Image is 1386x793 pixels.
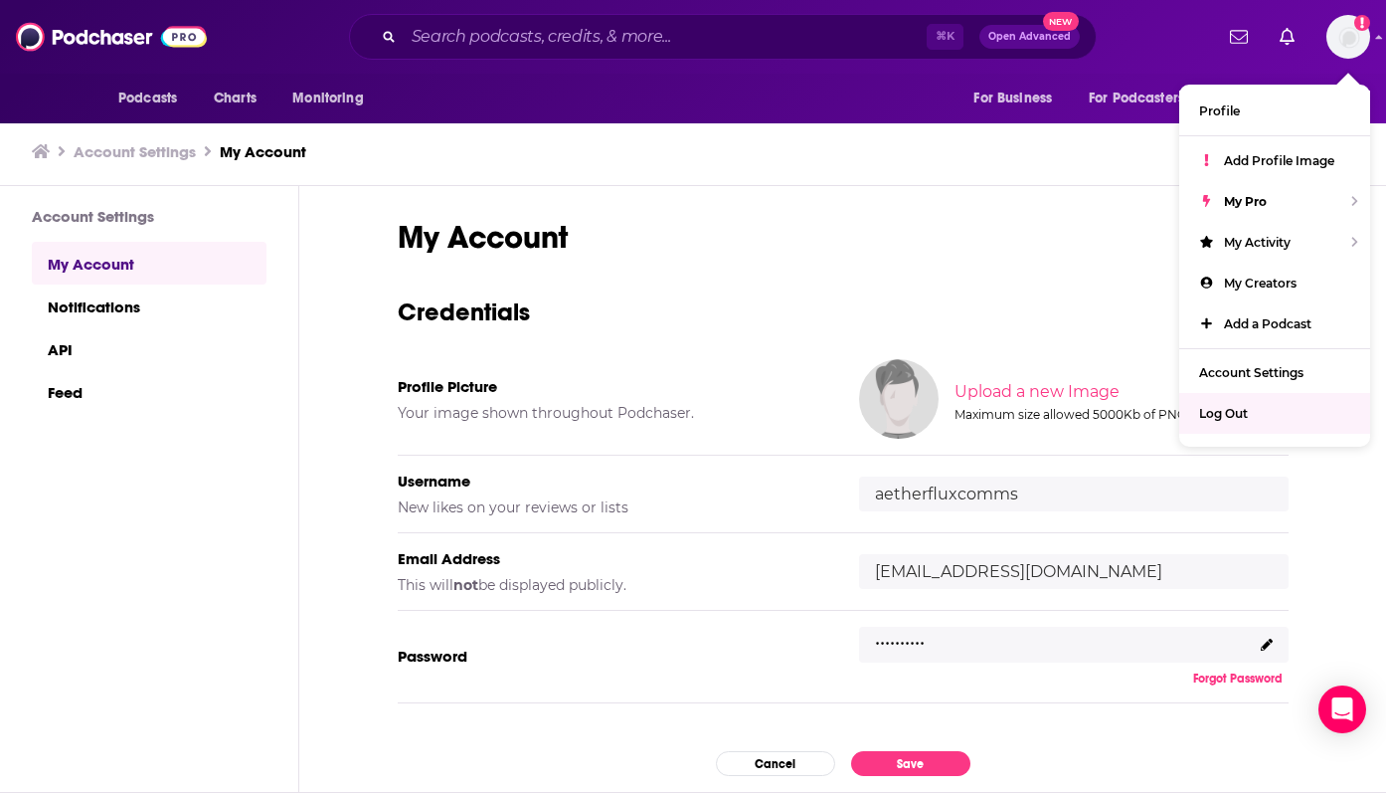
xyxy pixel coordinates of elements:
a: Show notifications dropdown [1222,20,1256,54]
a: Charts [201,80,268,117]
span: Add a Podcast [1224,316,1311,331]
button: Cancel [716,751,835,776]
a: Add Profile Image [1179,140,1370,181]
span: My Activity [1224,235,1291,250]
span: Add Profile Image [1224,153,1334,168]
span: ⌘ K [927,24,963,50]
button: open menu [959,80,1077,117]
a: My Account [220,142,306,161]
button: open menu [278,80,389,117]
h3: Account Settings [32,207,266,226]
div: Maximum size allowed 5000Kb of PNG, JPEG, JPG [954,407,1285,422]
a: API [32,327,266,370]
a: Profile [1179,91,1370,131]
h5: Email Address [398,549,827,568]
div: Search podcasts, credits, & more... [349,14,1097,60]
input: email [859,554,1289,589]
img: User Profile [1326,15,1370,59]
span: Podcasts [118,85,177,112]
button: Forgot Password [1187,671,1289,687]
span: Open Advanced [988,32,1071,42]
span: Account Settings [1199,365,1303,380]
button: open menu [1076,80,1213,117]
h1: My Account [398,218,1289,257]
a: My Creators [1179,263,1370,303]
span: Monitoring [292,85,363,112]
input: Search podcasts, credits, & more... [404,21,927,53]
span: Logged in as aetherfluxcomms [1326,15,1370,59]
h5: New likes on your reviews or lists [398,498,827,516]
button: open menu [1209,80,1282,117]
a: Account Settings [1179,352,1370,393]
p: .......... [875,622,925,651]
b: not [453,576,478,594]
span: Profile [1199,103,1240,118]
span: New [1043,12,1079,31]
h5: Username [398,472,827,491]
a: Account Settings [74,142,196,161]
input: username [859,477,1289,511]
img: Podchaser - Follow, Share and Rate Podcasts [16,18,207,56]
h5: This will be displayed publicly. [398,576,827,594]
h5: Profile Picture [398,377,827,396]
a: Notifications [32,285,266,327]
span: For Podcasters [1089,85,1184,112]
h3: Credentials [398,297,1289,327]
ul: Show profile menu [1179,85,1370,447]
a: Feed [32,370,266,413]
a: Add a Podcast [1179,303,1370,344]
div: Open Intercom Messenger [1318,686,1366,733]
button: Show profile menu [1326,15,1370,59]
span: Charts [214,85,257,112]
a: Show notifications dropdown [1272,20,1302,54]
button: open menu [104,80,203,117]
svg: Add a profile image [1354,15,1370,31]
h5: Password [398,647,827,666]
img: Your profile image [859,359,939,439]
a: My Account [32,242,266,285]
span: For Business [973,85,1052,112]
span: Log Out [1199,406,1248,421]
button: Open AdvancedNew [979,25,1080,49]
button: Save [851,751,970,776]
h5: Your image shown throughout Podchaser. [398,404,827,422]
span: My Pro [1224,194,1267,209]
span: My Creators [1224,276,1297,291]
